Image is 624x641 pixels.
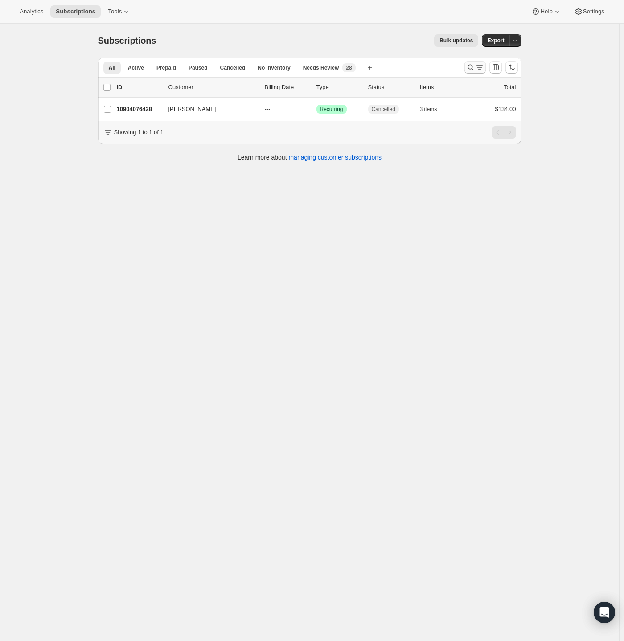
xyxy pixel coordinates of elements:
button: Customize table column order and visibility [489,61,502,74]
span: 3 items [420,106,437,113]
p: 10904076428 [117,105,161,114]
nav: Pagination [492,126,516,139]
button: Create new view [363,62,377,74]
p: Customer [168,83,258,92]
span: Needs Review [303,64,339,71]
button: Settings [569,5,610,18]
button: Sort the results [505,61,518,74]
button: [PERSON_NAME] [163,102,252,116]
a: managing customer subscriptions [288,154,382,161]
span: $134.00 [495,106,516,112]
p: Showing 1 to 1 of 1 [114,128,164,137]
span: 28 [346,64,352,71]
span: [PERSON_NAME] [168,105,216,114]
span: Recurring [320,106,343,113]
span: No inventory [258,64,290,71]
button: Export [482,34,509,47]
span: Analytics [20,8,43,15]
p: Billing Date [265,83,309,92]
button: Help [526,5,567,18]
button: Search and filter results [464,61,486,74]
button: Bulk updates [434,34,478,47]
button: 3 items [420,103,447,115]
span: Cancelled [372,106,395,113]
span: Help [540,8,552,15]
div: Open Intercom Messenger [594,602,615,623]
span: Bulk updates [439,37,473,44]
span: Tools [108,8,122,15]
button: Analytics [14,5,49,18]
span: Active [128,64,144,71]
div: IDCustomerBilling DateTypeStatusItemsTotal [117,83,516,92]
span: Paused [189,64,208,71]
span: Cancelled [220,64,246,71]
span: Export [487,37,504,44]
span: All [109,64,115,71]
span: Settings [583,8,604,15]
p: Learn more about [238,153,382,162]
button: Tools [103,5,136,18]
div: 10904076428[PERSON_NAME]---SuccessRecurringCancelled3 items$134.00 [117,103,516,115]
span: Prepaid [156,64,176,71]
p: Total [504,83,516,92]
div: Type [316,83,361,92]
div: Items [420,83,464,92]
span: Subscriptions [56,8,95,15]
button: Subscriptions [50,5,101,18]
span: --- [265,106,271,112]
p: ID [117,83,161,92]
p: Status [368,83,413,92]
span: Subscriptions [98,36,156,45]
